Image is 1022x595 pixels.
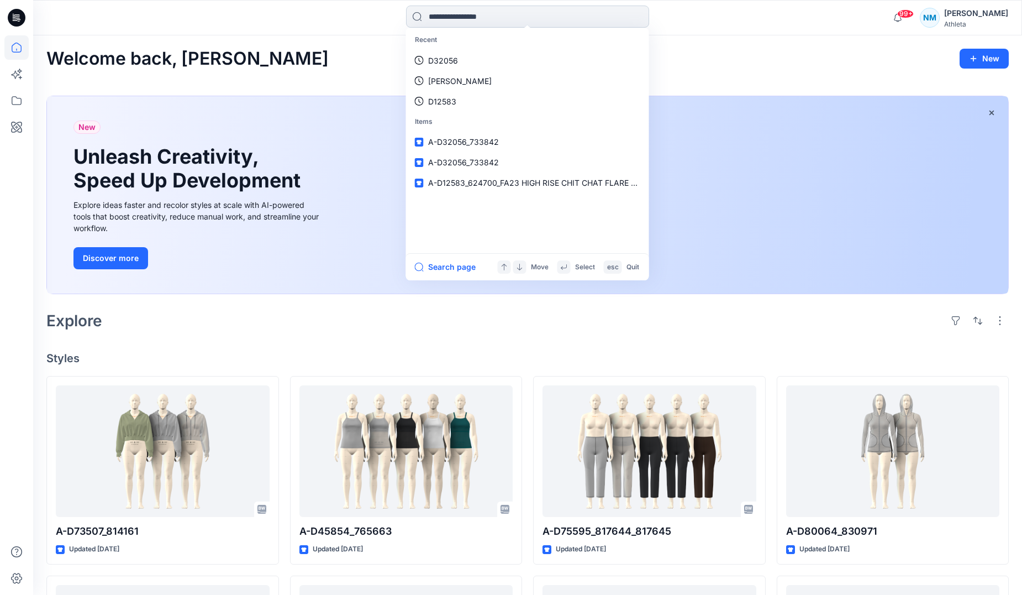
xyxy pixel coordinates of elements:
[626,262,639,273] p: Quit
[428,75,492,87] p: Nimisha
[408,132,647,152] a: A-D32056_733842
[299,385,513,517] a: A-D45854_765663
[46,352,1009,365] h4: Styles
[313,544,363,555] p: Updated [DATE]
[786,385,1000,517] a: A-D80064_830971
[56,524,270,539] p: A-D73507_814161
[408,50,647,71] a: D32056
[542,385,756,517] a: A-D75595_817644_817645
[78,121,96,134] span: New
[73,145,305,192] h1: Unleash Creativity, Speed Up Development
[786,524,1000,539] p: A-D80064_830971
[428,96,456,107] p: D12583
[46,312,102,330] h2: Explore
[944,7,1008,20] div: [PERSON_NAME]
[920,8,940,28] div: NM
[897,9,914,18] span: 99+
[542,524,756,539] p: A-D75595_817644_817645
[46,49,329,69] h2: Welcome back, [PERSON_NAME]
[960,49,1009,69] button: New
[607,262,619,273] p: esc
[799,544,850,555] p: Updated [DATE]
[56,385,270,517] a: A-D73507_814161
[944,20,1008,28] div: Athleta
[69,544,119,555] p: Updated [DATE]
[415,260,476,274] button: Search page
[408,30,647,50] p: Recent
[408,112,647,132] p: Items
[408,91,647,112] a: D12583
[556,544,606,555] p: Updated [DATE]
[73,199,322,234] div: Explore ideas faster and recolor styles at scale with AI-powered tools that boost creativity, red...
[299,524,513,539] p: A-D45854_765663
[408,152,647,173] a: A-D32056_733842
[428,137,499,147] span: A-D32056_733842
[73,247,148,269] button: Discover more
[408,173,647,193] a: A-D12583_624700_FA23 HIGH RISE CHIT CHAT FLARE PANT 3D Top of Production [DATE]
[575,262,595,273] p: Select
[428,178,759,187] span: A-D12583_624700_FA23 HIGH RISE CHIT CHAT FLARE PANT 3D Top of Production [DATE]
[408,71,647,91] a: [PERSON_NAME]
[73,247,322,269] a: Discover more
[428,55,458,66] p: D32056
[531,262,549,273] p: Move
[428,158,499,167] span: A-D32056_733842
